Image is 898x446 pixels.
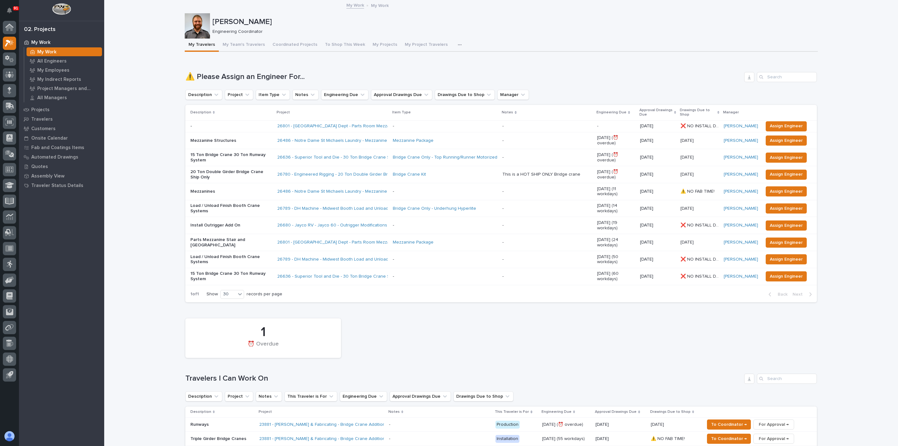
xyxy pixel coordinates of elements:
[3,4,16,17] button: Notifications
[502,223,504,228] div: -
[435,90,495,100] button: Drawings Due to Shop
[759,435,789,443] span: For Approval →
[640,172,675,177] p: [DATE]
[724,138,758,143] a: [PERSON_NAME]
[766,186,807,196] button: Assign Engineer
[753,419,794,430] button: For Approval →
[185,251,817,268] tr: Load / Unload Finish Booth Crane Systems26789 - DH Machine - Midwest Booth Load and Unload Statio...
[711,435,747,443] span: To Coordinator →
[19,152,104,162] a: Automated Drawings
[247,292,282,297] p: records per page
[185,166,817,183] tr: 20 Ton Double Girder Bridge Crane Ship Only26780 - Engineered Rigging - 20 Ton Double Girder Brid...
[393,240,434,245] a: Mezzanine Package
[31,126,56,132] p: Customers
[680,188,716,194] p: ⚠️ NO FAB TIME!
[639,107,673,118] p: Approval Drawings Due
[597,169,635,180] p: [DATE] (⏰ overdue)
[757,72,817,82] input: Search
[651,421,665,427] p: [DATE]
[31,117,53,122] p: Travelers
[390,391,451,401] button: Approval Drawings Due
[37,77,81,82] p: My Indirect Reports
[190,422,254,427] p: Runways
[371,90,432,100] button: Approval Drawings Due
[190,138,272,143] p: Mezzanine Structures
[190,237,272,248] p: Parts Mezzanine Stair and [GEOGRAPHIC_DATA]
[24,57,104,65] a: All Engineers
[453,391,513,401] button: Drawings Due to Shop
[542,436,591,442] p: [DATE] (55 workdays)
[597,124,635,129] p: -
[502,189,504,194] div: -
[185,183,817,200] tr: Mezzanines26486 - Notre Dame St Michaels Laundry - Mezzanine Components -- [DATE] (11 workdays)[D...
[770,154,803,161] span: Assign Engineer
[597,203,635,214] p: [DATE] (14 workdays)
[388,408,400,415] p: Notes
[597,271,635,282] p: [DATE] (60 workdays)
[3,430,16,443] button: users-avatar
[190,169,272,180] p: 20 Ton Double Girder Bridge Crane Ship Only
[185,374,742,383] h1: Travelers I Can Work On
[640,155,675,160] p: [DATE]
[37,58,67,64] p: All Engineers
[221,291,236,298] div: 30
[37,95,67,101] p: All Managers
[277,172,431,177] a: 26780 - Engineered Rigging - 20 Ton Double Girder Bridge Crane Ship Only
[284,391,337,401] button: This Traveler is For
[393,138,434,143] a: Mezzanine Package
[597,237,635,248] p: [DATE] (24 workdays)
[393,257,497,262] p: -
[225,391,253,401] button: Project
[277,206,404,211] a: 26789 - DH Machine - Midwest Booth Load and Unload Station
[31,136,68,141] p: Onsite Calendar
[190,152,272,163] p: 15 Ton Bridge Crane 30 Ton Runway System
[389,436,390,442] div: -
[14,6,18,10] p: 91
[369,39,401,52] button: My Projects
[597,152,635,163] p: [DATE] (⏰ overdue)
[24,93,104,102] a: All Managers
[19,124,104,133] a: Customers
[52,3,71,15] img: Workspace Logo
[185,132,817,149] tr: Mezzanine Structures26486 - Notre Dame St Michaels Laundry - Mezzanine Components Mezzanine Packa...
[24,26,56,33] div: 02. Projects
[19,181,104,190] a: Traveler Status Details
[185,149,817,166] tr: 15 Ton Bridge Crane 30 Ton Runway System26636 - Superior Tool and Die - 30 Ton Bridge Crane Syste...
[8,8,16,18] div: Notifications91
[680,256,720,262] p: ❌ NO INSTALL DATE!
[763,292,790,297] button: Back
[724,189,758,194] a: [PERSON_NAME]
[392,109,411,116] p: Item Type
[277,257,404,262] a: 26789 - DH Machine - Midwest Booth Load and Unload Station
[766,203,807,214] button: Assign Engineer
[31,40,51,45] p: My Work
[393,206,476,211] a: Bridge Crane Only - Underhung Hyperlite
[213,17,815,27] p: [PERSON_NAME]
[196,324,330,340] div: 1
[37,68,69,73] p: My Employees
[597,186,635,197] p: [DATE] (11 workdays)
[277,189,415,194] a: 26486 - Notre Dame St Michaels Laundry - Mezzanine Components
[277,155,452,160] a: 26636 - Superior Tool and Die - 30 Ton Bridge Crane System (2) 15 Ton Double Girder
[680,238,695,245] p: [DATE]
[502,172,580,177] div: This is a HOT SHIP ONLY Bridge crane
[770,256,803,263] span: Assign Engineer
[597,135,635,146] p: [DATE] (⏰ overdue)
[190,203,272,214] p: Load / Unload Finish Booth Crane Systems
[190,436,254,442] p: Triple Girder Bridge Cranes
[321,90,368,100] button: Engineering Due
[724,223,758,228] a: [PERSON_NAME]
[31,145,84,151] p: Fab and Coatings Items
[185,391,222,401] button: Description
[185,90,222,100] button: Description
[37,49,57,55] p: My Work
[19,38,104,47] a: My Work
[277,274,452,279] a: 26636 - Superior Tool and Die - 30 Ton Bridge Crane System (2) 15 Ton Double Girder
[24,75,104,84] a: My Indirect Reports
[495,421,520,429] div: Production
[724,172,758,177] a: [PERSON_NAME]
[766,271,807,281] button: Assign Engineer
[757,374,817,384] input: Search
[190,254,272,265] p: Load / Unload Finish Booth Crane Systems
